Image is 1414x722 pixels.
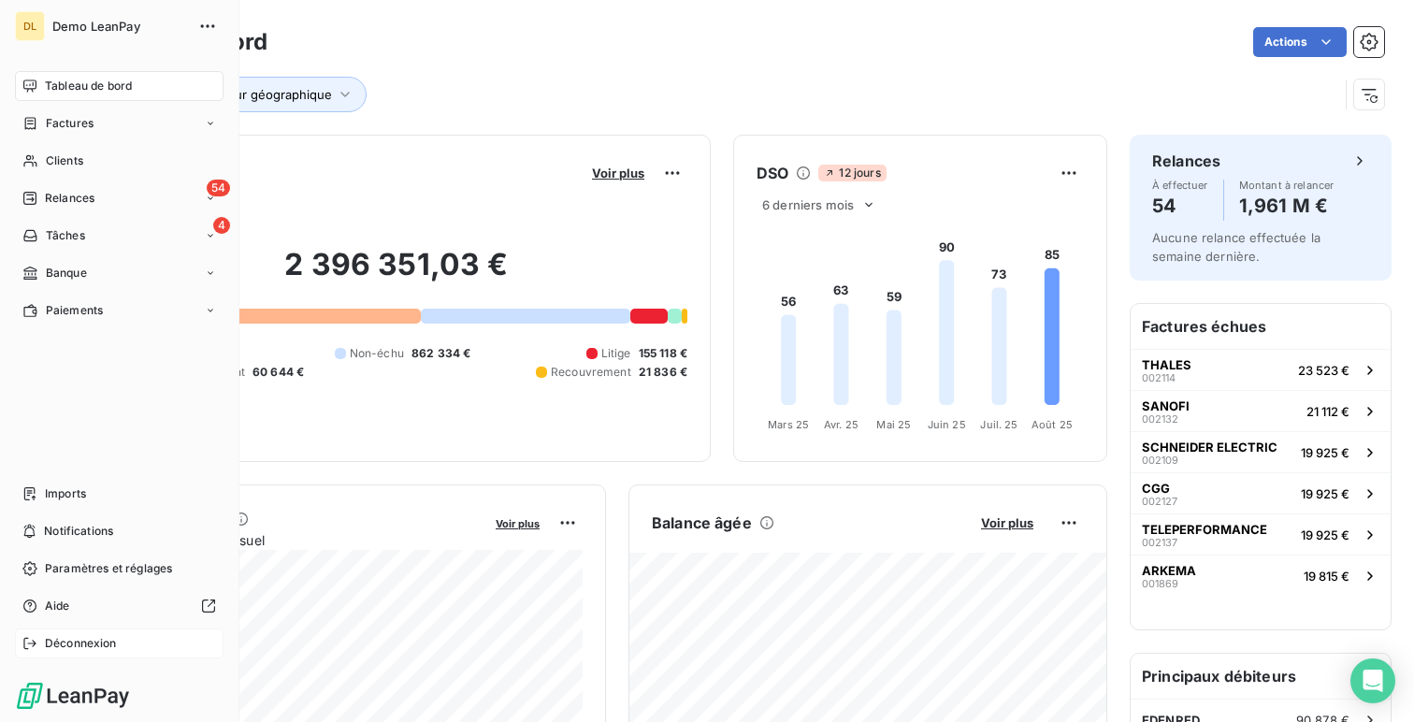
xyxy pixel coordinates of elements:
[45,485,86,502] span: Imports
[106,246,687,302] h2: 2 396 351,03 €
[15,71,224,101] a: Tableau de bord
[1142,357,1191,372] span: THALES
[1142,372,1176,383] span: 002114
[46,115,94,132] span: Factures
[586,165,650,181] button: Voir plus
[1301,486,1349,501] span: 19 925 €
[1131,472,1391,513] button: CGG00212719 925 €
[876,418,911,431] tspan: Mai 25
[1301,445,1349,460] span: 19 925 €
[46,265,87,282] span: Banque
[652,512,752,534] h6: Balance âgée
[1142,455,1178,466] span: 002109
[46,302,103,319] span: Paiements
[45,190,94,207] span: Relances
[45,560,172,577] span: Paramètres et réglages
[15,108,224,138] a: Factures
[824,418,858,431] tspan: Avr. 25
[202,87,332,102] span: Secteur géographique
[1131,654,1391,699] h6: Principaux débiteurs
[15,221,224,251] a: 4Tâches
[1131,431,1391,472] button: SCHNEIDER ELECTRIC00210919 925 €
[1032,418,1073,431] tspan: Août 25
[15,681,131,711] img: Logo LeanPay
[45,598,70,614] span: Aide
[768,418,809,431] tspan: Mars 25
[1142,413,1178,425] span: 002132
[1142,537,1177,548] span: 002137
[1131,513,1391,555] button: TELEPERFORMANCE00213719 925 €
[15,183,224,213] a: 54Relances
[1152,230,1320,264] span: Aucune relance effectuée la semaine dernière.
[1152,150,1220,172] h6: Relances
[1298,363,1349,378] span: 23 523 €
[106,530,483,550] span: Chiffre d'affaires mensuel
[175,77,367,112] button: Secteur géographique
[762,197,854,212] span: 6 derniers mois
[1131,555,1391,596] button: ARKEMA00186919 815 €
[551,364,631,381] span: Recouvrement
[15,11,45,41] div: DL
[928,418,966,431] tspan: Juin 25
[1131,390,1391,431] button: SANOFI00213221 112 €
[1253,27,1347,57] button: Actions
[252,364,304,381] span: 60 644 €
[1301,527,1349,542] span: 19 925 €
[15,296,224,325] a: Paiements
[52,19,187,34] span: Demo LeanPay
[1142,563,1196,578] span: ARKEMA
[46,152,83,169] span: Clients
[15,146,224,176] a: Clients
[639,364,687,381] span: 21 836 €
[975,514,1039,531] button: Voir plus
[1152,180,1208,191] span: À effectuer
[350,345,404,362] span: Non-échu
[44,523,113,540] span: Notifications
[757,162,788,184] h6: DSO
[639,345,687,362] span: 155 118 €
[45,78,132,94] span: Tableau de bord
[1142,440,1277,455] span: SCHNEIDER ELECTRIC
[15,554,224,584] a: Paramètres et réglages
[1350,658,1395,703] div: Open Intercom Messenger
[15,258,224,288] a: Banque
[46,227,85,244] span: Tâches
[1142,522,1267,537] span: TELEPERFORMANCE
[496,517,540,530] span: Voir plus
[818,165,886,181] span: 12 jours
[1142,398,1190,413] span: SANOFI
[45,635,117,652] span: Déconnexion
[1304,569,1349,584] span: 19 815 €
[207,180,230,196] span: 54
[601,345,631,362] span: Litige
[1131,304,1391,349] h6: Factures échues
[1239,191,1335,221] h4: 1,961 M €
[1131,349,1391,390] button: THALES00211423 523 €
[1152,191,1208,221] h4: 54
[1142,578,1178,589] span: 001869
[592,166,644,180] span: Voir plus
[15,479,224,509] a: Imports
[1142,481,1170,496] span: CGG
[1306,404,1349,419] span: 21 112 €
[411,345,470,362] span: 862 334 €
[981,515,1033,530] span: Voir plus
[15,591,224,621] a: Aide
[490,514,545,531] button: Voir plus
[980,418,1017,431] tspan: Juil. 25
[213,217,230,234] span: 4
[1142,496,1177,507] span: 002127
[1239,180,1335,191] span: Montant à relancer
